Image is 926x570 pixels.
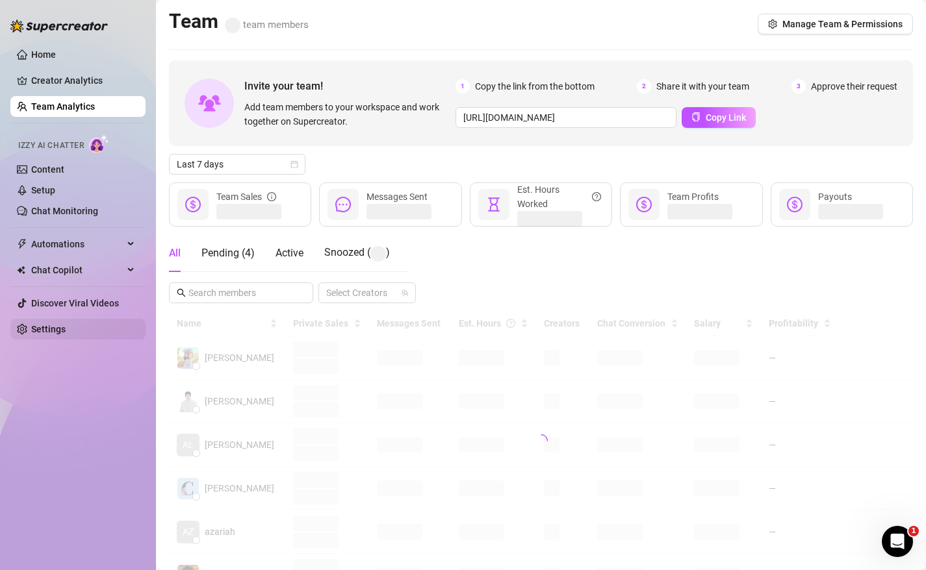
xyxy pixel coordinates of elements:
[324,246,390,258] span: Snoozed ( )
[517,182,601,211] div: Est. Hours Worked
[89,134,109,153] img: AI Chatter
[290,160,298,168] span: calendar
[185,197,201,212] span: dollar-circle
[18,140,84,152] span: Izzy AI Chatter
[691,112,701,121] span: copy
[177,155,298,174] span: Last 7 days
[818,192,852,202] span: Payouts
[401,289,409,297] span: team
[276,247,303,259] span: Active
[882,526,913,557] iframe: Intercom live chat
[177,288,186,297] span: search
[31,164,64,175] a: Content
[31,49,56,60] a: Home
[31,101,95,112] a: Team Analytics
[31,206,98,216] a: Chat Monitoring
[532,432,550,449] span: loading
[169,9,309,34] h2: Team
[367,192,428,202] span: Messages Sent
[787,197,803,212] span: dollar-circle
[31,185,55,195] a: Setup
[637,79,651,93] span: 2
[682,107,756,128] button: Copy Link
[636,197,652,212] span: dollar-circle
[17,266,25,275] img: Chat Copilot
[17,239,27,249] span: thunderbolt
[31,234,123,254] span: Automations
[10,19,108,32] img: logo-BBDzfeDw.svg
[244,100,450,129] span: Add team members to your workspace and work together on Supercreator.
[706,112,746,123] span: Copy Link
[475,79,595,93] span: Copy the link from the bottom
[188,286,295,300] input: Search members
[201,245,255,261] div: Pending ( 4 )
[782,19,903,29] span: Manage Team & Permissions
[456,79,470,93] span: 1
[31,324,66,334] a: Settings
[31,70,135,91] a: Creator Analytics
[31,260,123,280] span: Chat Copilot
[758,14,913,34] button: Manage Team & Permissions
[225,19,309,31] span: team members
[244,78,456,94] span: Invite your team!
[592,182,601,211] span: question-circle
[667,192,719,202] span: Team Profits
[908,526,919,536] span: 1
[486,197,502,212] span: hourglass
[31,298,119,308] a: Discover Viral Videos
[267,190,276,204] span: info-circle
[169,245,181,261] div: All
[656,79,749,93] span: Share it with your team
[216,190,276,204] div: Team Sales
[791,79,806,93] span: 3
[335,197,351,212] span: message
[768,19,777,29] span: setting
[811,79,897,93] span: Approve their request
